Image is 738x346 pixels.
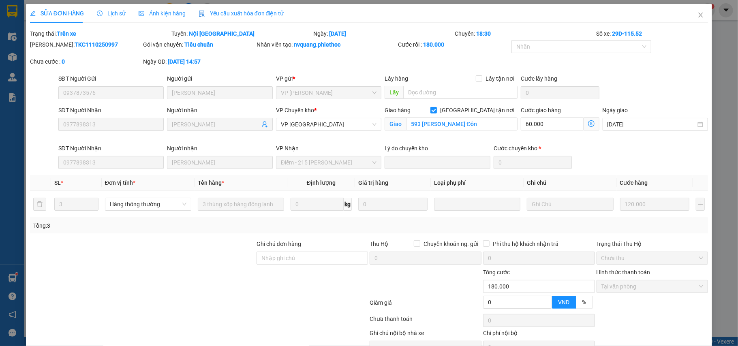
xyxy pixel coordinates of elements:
[437,106,518,115] span: [GEOGRAPHIC_DATA] tận nơi
[558,299,570,305] span: VND
[603,107,628,113] label: Ngày giao
[329,30,346,37] b: [DATE]
[431,175,524,191] th: Loại phụ phí
[57,30,76,37] b: Trên xe
[307,179,336,186] span: Định lượng
[588,120,595,127] span: dollar-circle
[454,29,595,38] div: Chuyến:
[281,87,377,99] span: VP Trần Khát Chân
[608,120,696,129] input: Ngày giao
[370,329,481,341] div: Ghi chú nội bộ nhà xe
[696,198,705,211] button: plus
[105,179,135,186] span: Đơn vị tính
[406,117,518,130] input: Giao tận nơi
[261,121,268,128] span: user-add
[620,198,689,211] input: 0
[482,74,518,83] span: Lấy tận nơi
[33,221,285,230] div: Tổng: 3
[689,4,712,27] button: Close
[58,106,164,115] div: SĐT Người Nhận
[596,29,709,38] div: Số xe:
[369,298,482,312] div: Giảm giá
[620,179,648,186] span: Cước hàng
[198,198,284,211] input: VD: Bàn, Ghế
[524,175,616,191] th: Ghi chú
[385,86,403,99] span: Lấy
[30,57,142,66] div: Chưa cước :
[276,107,314,113] span: VP Chuyển kho
[385,117,406,130] span: Giao
[171,29,312,38] div: Tuyến:
[476,30,491,37] b: 18:30
[420,239,481,248] span: Chuyển khoản ng. gửi
[257,241,301,247] label: Ghi chú đơn hàng
[139,10,186,17] span: Ảnh kiện hàng
[344,198,352,211] span: kg
[184,41,213,48] b: Tiêu chuẩn
[276,144,382,153] div: VP Nhận
[139,11,144,16] span: picture
[199,11,205,17] img: icon
[62,58,65,65] b: 0
[97,10,126,17] span: Lịch sử
[33,198,46,211] button: delete
[494,144,572,153] div: Cước chuyển kho
[54,179,61,186] span: SL
[276,74,382,83] div: VP gửi
[385,75,408,82] span: Lấy hàng
[110,198,186,210] span: Hàng thông thường
[143,40,255,49] div: Gói vận chuyển:
[697,12,704,18] span: close
[521,86,599,99] input: Cước lấy hàng
[358,198,428,211] input: 0
[385,107,411,113] span: Giao hàng
[281,118,377,130] span: VP Thái Bình
[521,117,583,130] input: Cước giao hàng
[601,280,704,293] span: Tại văn phòng
[198,179,224,186] span: Tên hàng
[143,57,255,66] div: Ngày GD:
[167,144,273,153] div: Người nhận
[612,30,642,37] b: 29D-115.52
[370,241,388,247] span: Thu Hộ
[199,10,284,17] span: Yêu cầu xuất hóa đơn điện tử
[189,30,255,37] b: Nội [GEOGRAPHIC_DATA]
[312,29,454,38] div: Ngày:
[257,252,368,265] input: Ghi chú đơn hàng
[167,74,273,83] div: Người gửi
[597,269,650,276] label: Hình thức thanh toán
[97,11,103,16] span: clock-circle
[403,86,518,99] input: Dọc đường
[58,74,164,83] div: SĐT Người Gửi
[398,40,510,49] div: Cước rồi :
[30,40,142,49] div: [PERSON_NAME]:
[490,239,562,248] span: Phí thu hộ khách nhận trả
[58,144,164,153] div: SĐT Người Nhận
[597,239,708,248] div: Trạng thái Thu Hộ
[29,29,171,38] div: Trạng thái:
[521,75,557,82] label: Cước lấy hàng
[369,314,482,329] div: Chưa thanh toán
[294,41,340,48] b: nvquang.phiethoc
[30,10,84,17] span: SỬA ĐƠN HÀNG
[358,179,388,186] span: Giá trị hàng
[582,299,586,305] span: %
[167,106,273,115] div: Người nhận
[521,107,561,113] label: Cước giao hàng
[483,329,595,341] div: Chi phí nội bộ
[601,252,704,264] span: Chưa thu
[257,40,396,49] div: Nhân viên tạo:
[483,269,510,276] span: Tổng cước
[527,198,613,211] input: Ghi Chú
[385,144,490,153] div: Lý do chuyển kho
[30,11,36,16] span: edit
[423,41,444,48] b: 180.000
[168,58,201,65] b: [DATE] 14:57
[281,156,377,169] span: Điểm - 215 Lý Thường Kiệt
[75,41,118,48] b: TKC1110250997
